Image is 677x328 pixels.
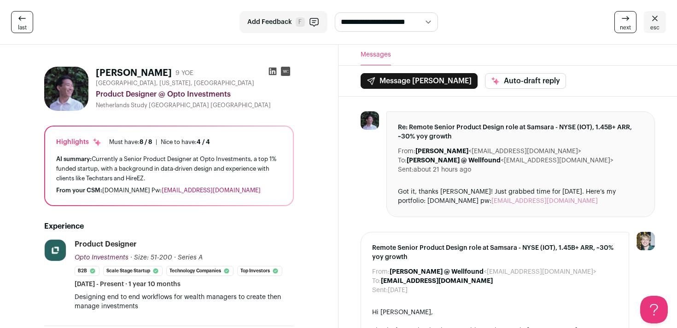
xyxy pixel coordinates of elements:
img: 7558af307f45821771a2efc083dab2f9efca6b3a9aca03571cdcf8faf47b292f.jpg [44,67,88,111]
button: Add Feedback F [239,11,327,33]
span: Opto Investments [75,254,128,261]
button: Messages [361,45,391,65]
span: next [620,24,631,31]
span: · [174,253,176,262]
dd: <[EMAIL_ADDRESS][DOMAIN_NAME]> [390,267,596,276]
b: [PERSON_NAME] @ Wellfound [390,269,484,275]
div: 9 YOE [175,69,193,78]
dd: about 21 hours ago [414,165,471,174]
dt: From: [372,267,390,276]
img: 7558af307f45821771a2efc083dab2f9efca6b3a9aca03571cdcf8faf47b292f.jpg [361,111,379,130]
a: next [614,11,636,33]
span: [DATE] - Present · 1 year 10 months [75,280,181,289]
span: AI summary: [56,156,92,162]
dt: To: [398,156,407,165]
div: Hi [PERSON_NAME], [372,308,618,317]
li: Scale Stage Startup [103,266,163,276]
a: [EMAIL_ADDRESS][DOMAIN_NAME] [491,198,598,204]
p: Designing end to end workflows for wealth managers to create then manage investments [75,293,294,311]
span: From your CSM: [56,187,102,193]
dt: To: [372,276,381,286]
dt: From: [398,147,415,156]
dd: [DATE] [388,286,408,295]
div: [DOMAIN_NAME] Pw: [56,187,282,194]
ul: | [109,138,210,146]
dt: Sent: [398,165,414,174]
div: Got it, thanks [PERSON_NAME]! Just grabbed time for [DATE]. Here’s my portfolio: [DOMAIN_NAME] pw: [398,187,643,206]
img: bf8c5a4ba76dc1eec3992c32e3bb460453e1e95f090dcfcdd0aef9b280d4ef76.jpg [45,240,66,261]
b: [PERSON_NAME] @ Wellfound [407,157,501,164]
span: esc [650,24,659,31]
h1: [PERSON_NAME] [96,67,172,80]
span: Re: Remote Senior Product Design role at Samsara - NYSE (IOT), 1.45B+ ARR, ~30% yoy growth [398,123,643,141]
span: F [296,17,305,27]
img: 6494470-medium_jpg [636,232,655,250]
dd: <[EMAIL_ADDRESS][DOMAIN_NAME]> [407,156,613,165]
li: Technology Companies [166,266,233,276]
li: Top Investors [237,266,282,276]
button: Auto-draft reply [485,73,566,89]
a: last [11,11,33,33]
b: [EMAIL_ADDRESS][DOMAIN_NAME] [381,278,493,284]
span: last [18,24,27,31]
dt: Sent: [372,286,388,295]
span: Add Feedback [247,17,292,27]
h2: Experience [44,221,294,232]
a: esc [644,11,666,33]
div: Currently a Senior Product Designer at Opto Investments, a top 1% funded startup, with a backgrou... [56,154,282,183]
div: Netherlands Study [GEOGRAPHIC_DATA] [GEOGRAPHIC_DATA] [96,102,294,109]
div: Must have: [109,138,152,146]
span: · Size: 51-200 [130,254,172,261]
span: [GEOGRAPHIC_DATA], [US_STATE], [GEOGRAPHIC_DATA] [96,80,254,87]
div: Product Designer @ Opto Investments [96,89,294,100]
div: Nice to have: [161,138,210,146]
b: [PERSON_NAME] [415,148,468,155]
span: 8 / 8 [140,139,152,145]
iframe: Help Scout Beacon - Open [640,296,668,323]
a: [EMAIL_ADDRESS][DOMAIN_NAME] [162,187,261,193]
div: Product Designer [75,239,137,249]
button: Message [PERSON_NAME] [361,73,478,89]
dd: <[EMAIL_ADDRESS][DOMAIN_NAME]> [415,147,581,156]
li: B2B [75,266,99,276]
span: 4 / 4 [197,139,210,145]
span: Series A [178,254,203,261]
div: Highlights [56,138,102,147]
span: Remote Senior Product Design role at Samsara - NYSE (IOT), 1.45B+ ARR, ~30% yoy growth [372,243,618,262]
